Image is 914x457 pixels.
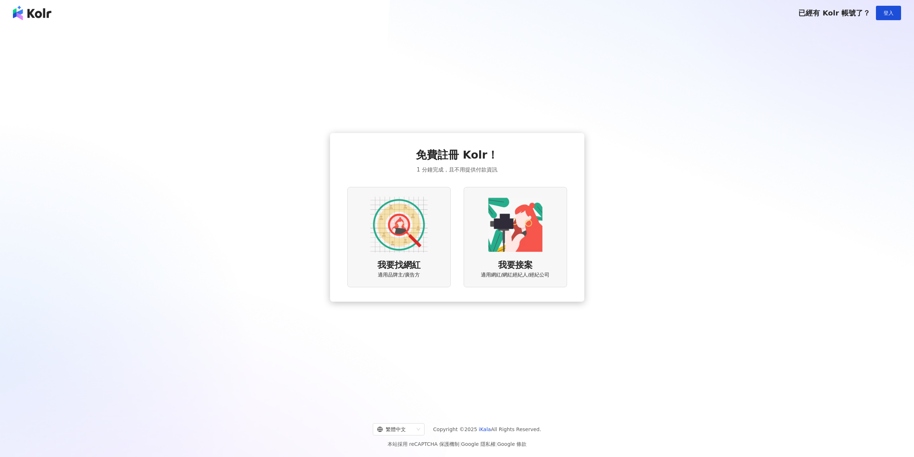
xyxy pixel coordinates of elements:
span: Copyright © 2025 All Rights Reserved. [433,425,541,434]
img: logo [13,6,51,20]
img: AD identity option [370,196,428,253]
span: 我要接案 [498,259,533,271]
button: 登入 [876,6,901,20]
span: 本站採用 reCAPTCHA 保護機制 [388,440,526,448]
span: 適用品牌主/廣告方 [378,271,420,279]
span: 登入 [883,10,894,16]
img: KOL identity option [487,196,544,253]
span: 免費註冊 Kolr！ [416,147,498,163]
a: Google 隱私權 [461,441,496,447]
div: 繁體中文 [377,424,414,435]
a: iKala [479,426,491,432]
span: 1 分鐘完成，且不用提供付款資訊 [417,165,497,174]
span: | [496,441,497,447]
span: 適用網紅/網紅經紀人/經紀公司 [481,271,549,279]
a: Google 條款 [497,441,526,447]
span: 我要找網紅 [377,259,421,271]
span: | [459,441,461,447]
span: 已經有 Kolr 帳號了？ [798,9,870,17]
